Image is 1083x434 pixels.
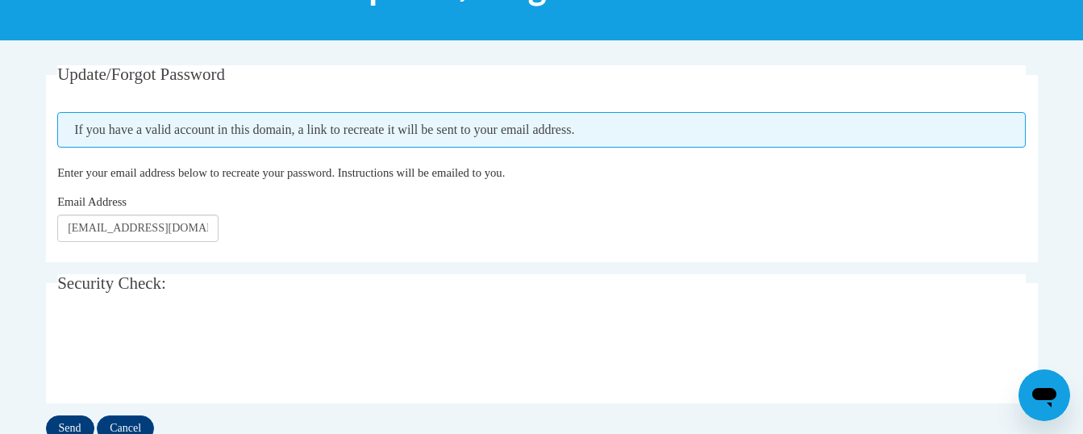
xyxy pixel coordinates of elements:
iframe: Button to launch messaging window [1018,369,1070,421]
iframe: reCAPTCHA [57,320,302,383]
span: Enter your email address below to recreate your password. Instructions will be emailed to you. [57,166,505,179]
span: Email Address [57,195,127,208]
span: Update/Forgot Password [57,65,225,84]
input: Email [57,215,219,242]
span: If you have a valid account in this domain, a link to recreate it will be sent to your email addr... [57,112,1026,148]
span: Security Check: [57,273,166,293]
